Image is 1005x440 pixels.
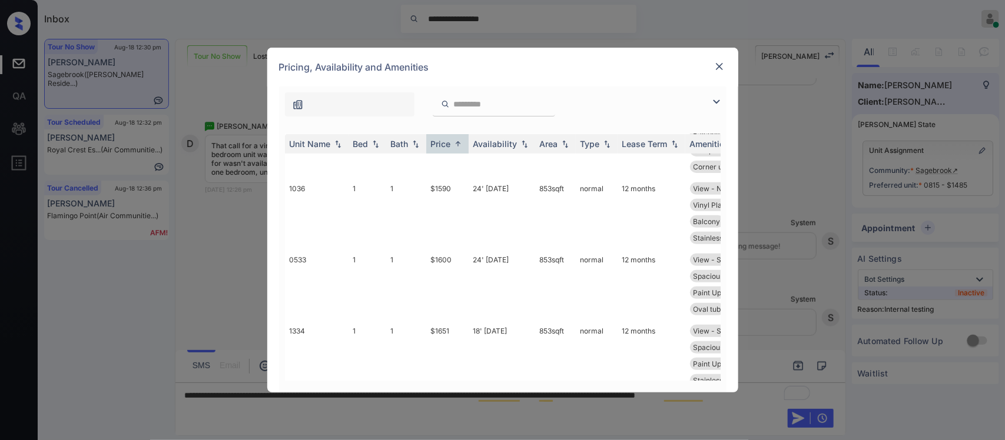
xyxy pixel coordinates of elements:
span: Vinyl Plank - P... [694,201,748,209]
img: sorting [410,140,422,148]
div: Type [581,139,600,149]
img: sorting [332,140,344,148]
td: 1036 [285,178,349,249]
div: Unit Name [290,139,331,149]
td: 853 sqft [535,320,576,391]
div: Area [540,139,558,149]
td: 12 months [618,320,685,391]
span: View - South [694,326,737,335]
td: 1 [386,178,426,249]
img: icon-zuma [292,99,304,111]
img: icon-zuma [441,99,450,109]
div: Availability [473,139,518,149]
div: Lease Term [622,139,668,149]
span: Spacious Closet [694,272,747,281]
img: sorting [669,140,681,148]
span: Balcony [694,217,721,226]
td: 1 [386,320,426,391]
td: $1590 [426,178,469,249]
img: sorting [519,140,530,148]
td: 1 [349,320,386,391]
img: sorting [559,140,571,148]
td: 0533 [285,249,349,320]
td: 1 [349,178,386,249]
img: sorting [452,139,464,148]
img: sorting [601,140,613,148]
span: Stainless Steel... [694,234,748,242]
div: Price [431,139,451,149]
span: Spacious Closet [694,343,747,352]
td: 12 months [618,249,685,320]
td: normal [576,249,618,320]
span: Paint Upgrade -... [694,359,752,368]
td: normal [576,320,618,391]
td: 1321 [285,90,349,178]
td: 853 sqft [535,249,576,320]
img: icon-zuma [709,95,724,109]
span: Stainless Steel... [694,376,748,385]
div: Pricing, Availability and Amenities [267,48,738,86]
td: $1651 [426,320,469,391]
td: $1600 [426,249,469,320]
span: Oval tub [694,305,721,314]
td: 18' [DATE] [469,320,535,391]
td: 1334 [285,320,349,391]
img: close [714,61,725,72]
div: Bath [391,139,409,149]
td: 853 sqft [535,178,576,249]
td: 24' [DATE] [469,178,535,249]
span: Paint Upgrade -... [694,288,752,297]
img: sorting [370,140,382,148]
span: Corner unit [694,162,731,171]
td: normal [576,178,618,249]
span: View - South [694,255,737,264]
span: View - North [694,184,736,193]
div: Amenities [690,139,729,149]
td: 24' [DATE] [469,249,535,320]
td: 1 [349,249,386,320]
td: 12 months [618,178,685,249]
td: 1 [386,249,426,320]
div: Bed [353,139,369,149]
